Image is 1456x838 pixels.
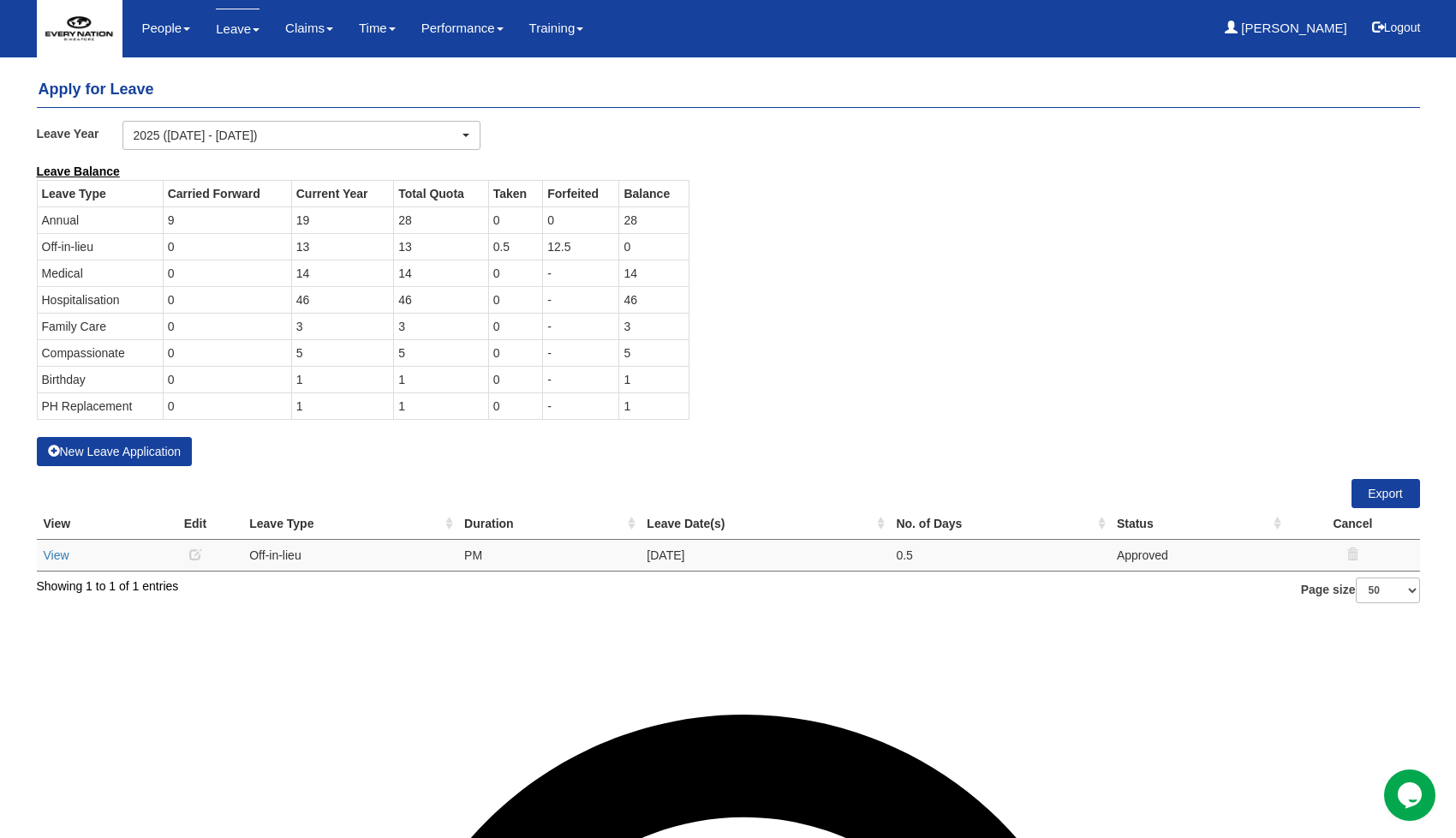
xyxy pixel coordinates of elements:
[134,127,459,144] div: 2025 ([DATE] - [DATE])
[37,233,163,260] td: Off-in-lieu
[37,260,163,286] td: Medical
[543,313,619,339] td: -
[37,339,163,366] td: Compassionate
[889,508,1110,540] th: No. of Days : activate to sort column ascending
[488,366,543,392] td: 0
[291,339,393,366] td: 5
[1360,7,1433,48] button: Logout
[457,508,640,540] th: Duration : activate to sort column ascending
[163,339,291,366] td: 0
[619,392,689,419] td: 1
[37,313,163,339] td: Family Care
[394,180,489,207] th: Total Quota
[291,180,393,207] th: Current Year
[1225,9,1347,48] a: [PERSON_NAME]
[394,313,489,339] td: 3
[163,366,291,392] td: 0
[163,233,291,260] td: 0
[291,313,393,339] td: 3
[619,313,689,339] td: 3
[1110,539,1286,571] td: Approved
[619,207,689,233] td: 28
[148,508,243,540] th: Edit
[163,260,291,286] td: 0
[619,339,689,366] td: 5
[619,260,689,286] td: 14
[488,339,543,366] td: 0
[122,121,480,150] button: 2025 ([DATE] - [DATE])
[37,286,163,313] td: Hospitalisation
[37,207,163,233] td: Annual
[529,9,584,48] a: Training
[619,286,689,313] td: 46
[488,260,543,286] td: 0
[421,9,504,48] a: Performance
[889,539,1110,571] td: 0.5
[543,180,619,207] th: Forfeited
[44,548,69,562] a: View
[1384,769,1439,821] iframe: chat widget
[488,313,543,339] td: 0
[488,207,543,233] td: 0
[394,366,489,392] td: 1
[394,286,489,313] td: 46
[640,508,889,540] th: Leave Date(s) : activate to sort column ascending
[640,539,889,571] td: [DATE]
[163,392,291,419] td: 0
[1286,508,1419,540] th: Cancel
[543,286,619,313] td: -
[142,9,191,48] a: People
[37,121,122,146] label: Leave Year
[619,180,689,207] th: Balance
[394,207,489,233] td: 28
[543,233,619,260] td: 12.5
[619,366,689,392] td: 1
[488,233,543,260] td: 0.5
[619,233,689,260] td: 0
[163,286,291,313] td: 0
[163,313,291,339] td: 0
[359,9,396,48] a: Time
[394,233,489,260] td: 13
[394,392,489,419] td: 1
[394,339,489,366] td: 5
[242,508,457,540] th: Leave Type : activate to sort column ascending
[488,180,543,207] th: Taken
[37,366,163,392] td: Birthday
[291,207,393,233] td: 19
[291,260,393,286] td: 14
[543,366,619,392] td: -
[37,165,120,178] b: Leave Balance
[37,437,193,466] button: New Leave Application
[163,207,291,233] td: 9
[488,392,543,419] td: 0
[543,207,619,233] td: 0
[394,260,489,286] td: 14
[543,339,619,366] td: -
[242,539,457,571] td: Off-in-lieu
[37,508,148,540] th: View
[291,286,393,313] td: 46
[457,539,640,571] td: PM
[1356,578,1420,603] select: Page size
[37,392,163,419] td: PH Replacement
[291,392,393,419] td: 1
[37,180,163,207] th: Leave Type
[488,286,543,313] td: 0
[1110,508,1286,540] th: Status : activate to sort column ascending
[163,180,291,207] th: Carried Forward
[291,233,393,260] td: 13
[37,73,1420,108] h4: Apply for Leave
[285,9,333,48] a: Claims
[216,9,260,49] a: Leave
[1352,479,1420,508] a: Export
[543,260,619,286] td: -
[1301,578,1420,603] label: Page size
[291,366,393,392] td: 1
[543,392,619,419] td: -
